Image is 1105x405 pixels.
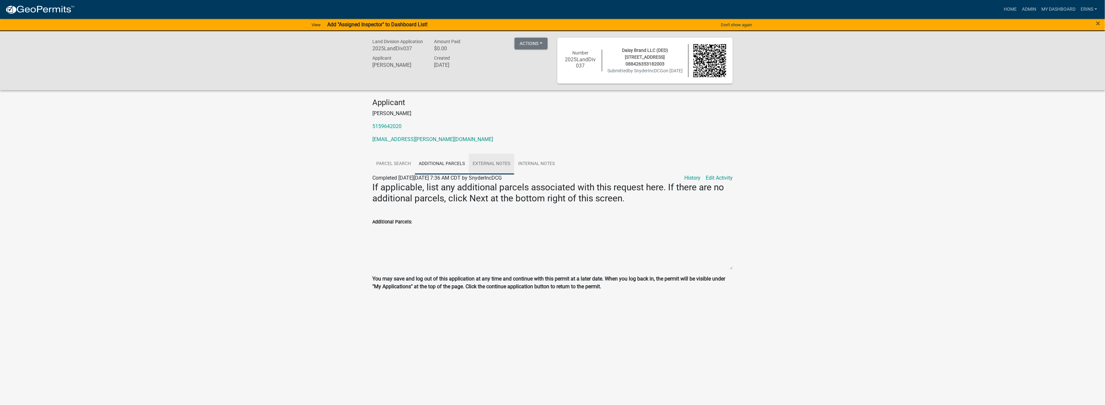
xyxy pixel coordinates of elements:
[372,39,423,44] span: Land Division Application
[684,174,701,182] a: History
[1001,3,1019,16] a: Home
[415,154,469,174] a: Additional Parcels
[434,62,486,68] h6: [DATE]
[564,56,597,69] h6: 2025LandDiv037
[622,48,668,66] span: Daisy Brand LLC (DED) [STREET_ADDRESS] 088426353182003
[1019,3,1039,16] a: Admin
[572,50,589,55] span: Number
[372,98,733,107] h4: Applicant
[469,154,514,174] a: External Notes
[372,62,424,68] h6: [PERSON_NAME]
[1039,3,1078,16] a: My Dashboard
[628,68,663,73] span: by SnyderIncDCG
[372,55,391,61] span: Applicant
[693,44,726,77] img: QR code
[434,55,450,61] span: Created
[372,175,502,181] span: Completed [DATE][DATE] 7:36 AM CDT by SnyderIncDCG
[718,19,755,30] button: Don't show again
[514,154,559,174] a: Internal Notes
[372,110,733,117] p: [PERSON_NAME]
[372,136,493,142] a: [EMAIL_ADDRESS][PERSON_NAME][DOMAIN_NAME]
[372,45,424,52] h6: 2025LandDiv037
[434,39,460,44] span: Amount Paid
[1096,19,1100,28] span: ×
[372,220,412,224] label: Additional Parcels:
[607,68,683,73] span: Submitted on [DATE]
[309,19,323,30] a: View
[372,182,733,204] h3: If applicable, list any additional parcels associated with this request here. If there are no add...
[372,123,402,129] a: 5159642020
[1078,3,1100,16] a: erins
[706,174,733,182] a: Edit Activity
[1096,19,1100,27] button: Close
[515,38,548,49] button: Actions
[372,154,415,174] a: Parcel search
[372,276,725,290] strong: You may save and log out of this application at any time and continue with this permit at a later...
[327,21,428,28] strong: Add "Assigned Inspector" to Dashboard List!
[434,45,486,52] h6: $0.00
